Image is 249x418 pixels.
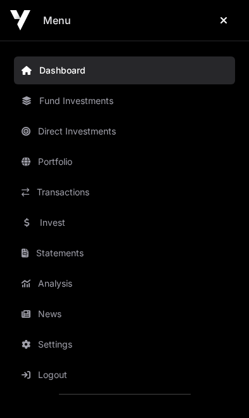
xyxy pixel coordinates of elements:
[186,357,249,418] iframe: Chat Widget
[14,361,240,389] button: Logout
[14,330,235,358] a: Settings
[14,270,235,297] a: Analysis
[14,148,235,176] a: Portfolio
[14,117,235,145] a: Direct Investments
[14,209,235,237] a: Invest
[14,87,235,115] a: Fund Investments
[10,10,30,30] img: Icehouse Ventures Logo
[208,8,239,33] button: Close
[14,239,235,267] a: Statements
[14,300,235,328] a: News
[14,178,235,206] a: Transactions
[43,13,71,28] h2: Menu
[14,56,235,84] a: Dashboard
